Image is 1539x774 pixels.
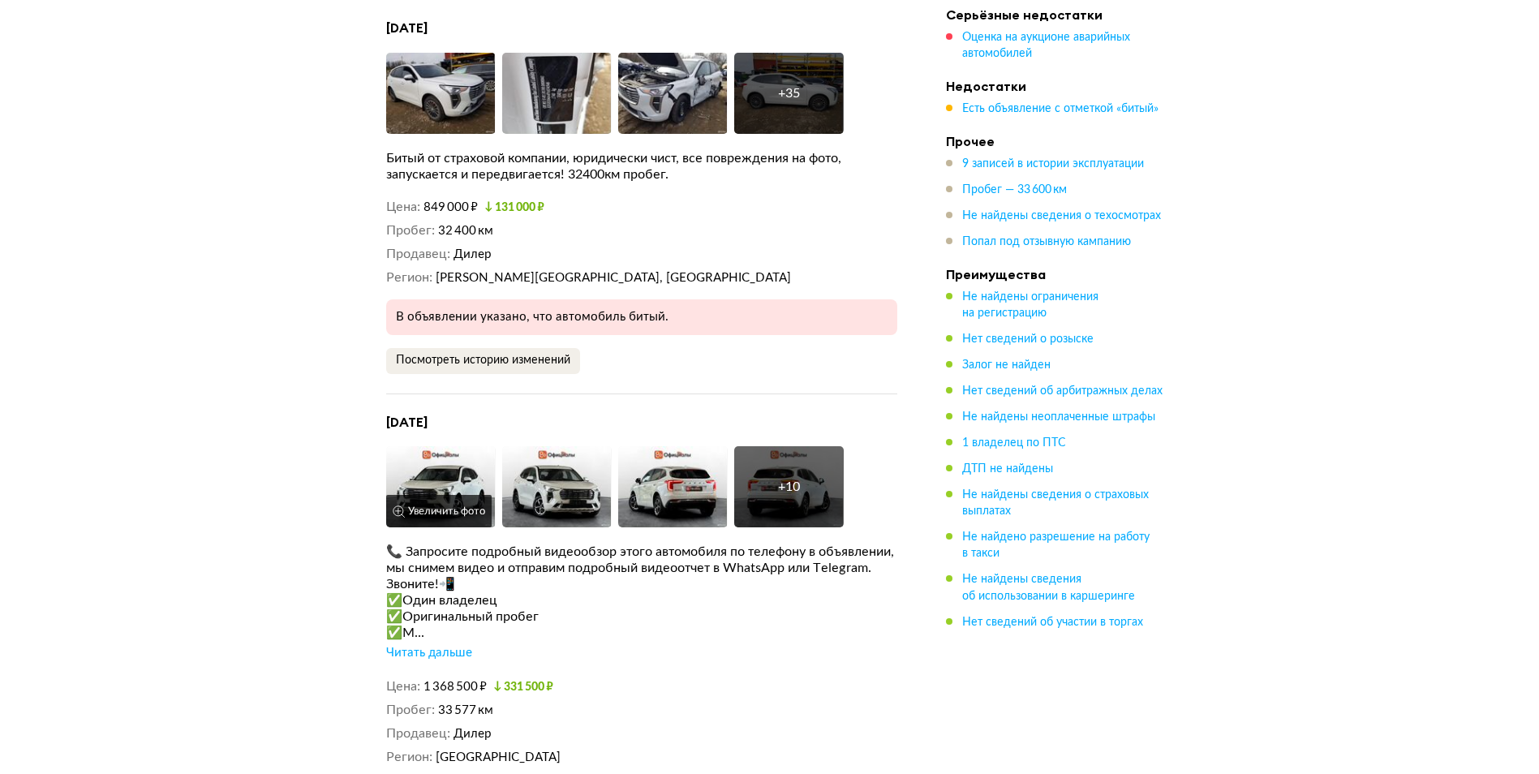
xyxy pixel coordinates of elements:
span: 33 577 км [438,704,493,716]
span: Нет сведений о розыске [962,333,1094,345]
button: Посмотреть историю изменений [386,348,580,374]
div: ✅Один владелец [386,592,897,608]
img: Car Photo [618,446,728,527]
dt: Регион [386,269,432,286]
h4: Серьёзные недостатки [946,6,1173,23]
dt: Продавец [386,246,450,263]
span: [GEOGRAPHIC_DATA] [436,751,561,763]
span: 1 владелец по ПТС [962,437,1066,449]
span: ДТП не найдены [962,463,1053,475]
h4: Прочее [946,133,1173,149]
img: Car Photo [386,53,496,134]
div: ✅М... [386,625,897,641]
span: Не найдены ограничения на регистрацию [962,291,1098,319]
span: Оценка на аукционе аварийных автомобилей [962,32,1130,59]
button: Увеличить фото [386,495,492,527]
span: Не найдены сведения о техосмотрах [962,210,1161,221]
small: 331 500 ₽ [493,682,553,693]
span: 1 368 500 ₽ [423,681,487,693]
h4: Недостатки [946,78,1173,94]
div: ✅Оригинальный пробег [386,608,897,625]
span: Не найдены сведения об использовании в каршеринге [962,574,1135,601]
img: Car Photo [502,446,612,527]
dt: Продавец [386,725,450,742]
span: Есть объявление с отметкой «битый» [962,103,1159,114]
div: + 10 [778,479,800,495]
h4: [DATE] [386,414,897,431]
img: Car Photo [502,53,612,134]
dt: Регион [386,749,432,766]
span: Пробег — 33 600 км [962,184,1067,196]
div: 📞 Запросите подробный видеообзор этого автомобиля по телефону в объявлении, мы снимем видео и отп... [386,544,897,592]
h4: Преимущества [946,266,1173,282]
span: Дилер [454,248,492,260]
h4: [DATE] [386,19,897,37]
span: 9 записей в истории эксплуатации [962,158,1144,170]
span: 32 400 км [438,225,493,237]
span: Залог не найден [962,359,1051,371]
small: 131 000 ₽ [484,202,544,213]
span: Посмотреть историю изменений [396,355,570,366]
span: 849 000 ₽ [423,201,478,213]
span: Нет сведений об арбитражных делах [962,385,1163,397]
span: Нет сведений об участии в торгах [962,616,1143,627]
dt: Пробег [386,702,435,719]
p: В объявлении указано, что автомобиль битый. [396,309,888,325]
span: Не найдены сведения о страховых выплатах [962,489,1149,517]
dt: Пробег [386,222,435,239]
span: Попал под отзывную кампанию [962,236,1131,247]
span: [PERSON_NAME][GEOGRAPHIC_DATA], [GEOGRAPHIC_DATA] [436,272,791,284]
div: + 35 [778,85,800,101]
span: Дилер [454,728,492,740]
img: Car Photo [386,446,496,527]
img: Car Photo [618,53,728,134]
div: Битый от страховой компании, юридически чист, все повреждения на фото, запускается и передвигаетс... [386,150,897,183]
dt: Цена [386,678,420,695]
span: Не найдено разрешение на работу в такси [962,531,1150,559]
div: Читать дальше [386,645,472,661]
dt: Цена [386,199,420,216]
span: Не найдены неоплаченные штрафы [962,411,1155,423]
